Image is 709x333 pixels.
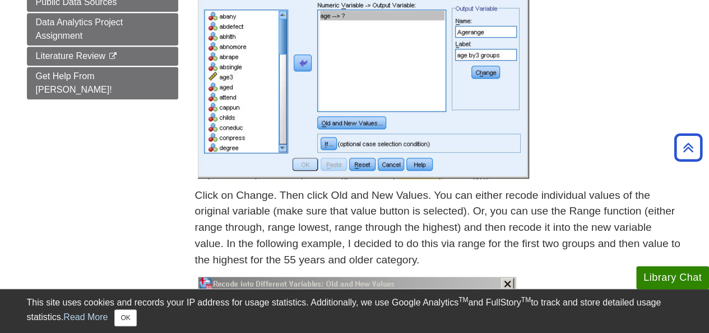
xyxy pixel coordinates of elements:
button: Close [114,309,136,326]
a: Literature Review [27,47,178,66]
span: Literature Review [36,51,106,61]
sup: TM [521,296,531,304]
a: Data Analytics Project Assignment [27,13,178,45]
div: This site uses cookies and records your IP address for usage statistics. Additionally, we use Goo... [27,296,683,326]
a: Get Help From [PERSON_NAME]! [27,67,178,99]
sup: TM [458,296,468,304]
a: Read More [63,312,108,322]
span: Get Help From [PERSON_NAME]! [36,71,112,94]
i: This link opens in a new window [108,53,117,60]
a: Back to Top [670,140,706,155]
span: Data Analytics Project Assignment [36,17,123,40]
p: Click on Change. Then click Old and New Values. You can either recode individual values of the or... [195,188,683,268]
button: Library Chat [636,266,709,289]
